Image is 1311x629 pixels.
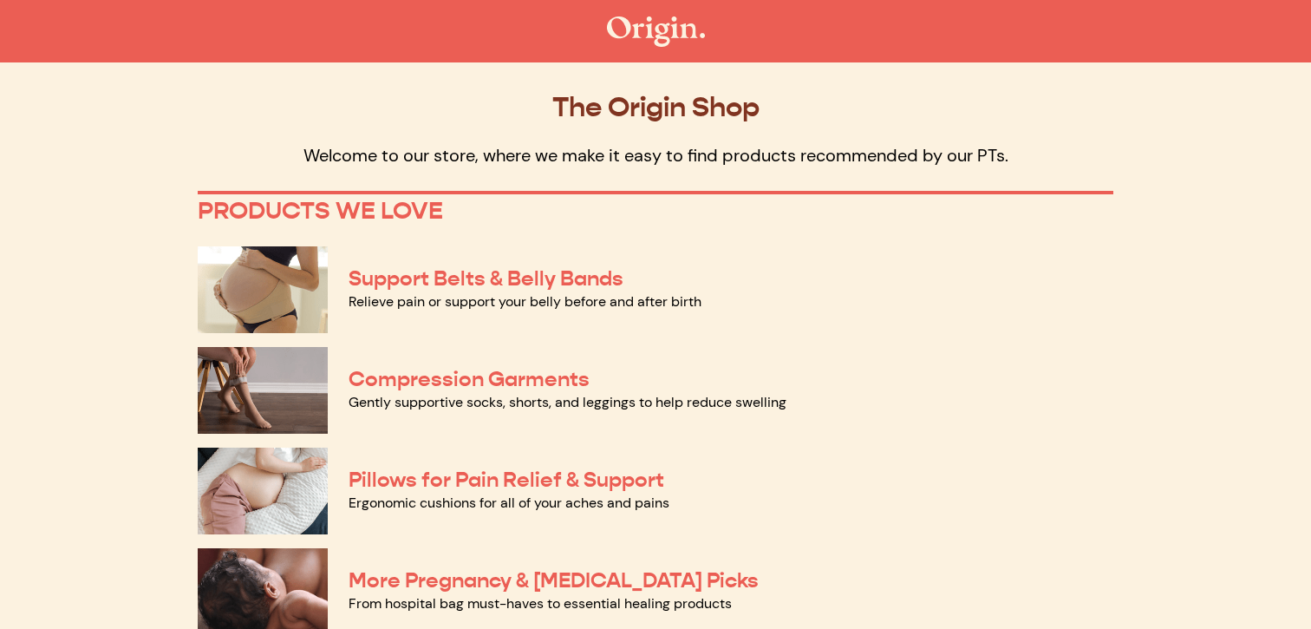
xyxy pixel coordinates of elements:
[198,90,1113,123] p: The Origin Shop
[349,594,732,613] a: From hospital bag must-haves to essential healing products
[198,196,1113,226] p: PRODUCTS WE LOVE
[349,366,590,392] a: Compression Garments
[198,347,328,434] img: Compression Garments
[198,144,1113,167] p: Welcome to our store, where we make it easy to find products recommended by our PTs.
[349,265,623,292] a: Support Belts & Belly Bands
[349,567,759,593] a: More Pregnancy & [MEDICAL_DATA] Picks
[607,16,705,47] img: The Origin Shop
[349,467,664,493] a: Pillows for Pain Relief & Support
[349,494,669,512] a: Ergonomic cushions for all of your aches and pains
[198,246,328,333] img: Support Belts & Belly Bands
[349,393,786,411] a: Gently supportive socks, shorts, and leggings to help reduce swelling
[349,292,701,311] a: Relieve pain or support your belly before and after birth
[198,448,328,534] img: Pillows for Pain Relief & Support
